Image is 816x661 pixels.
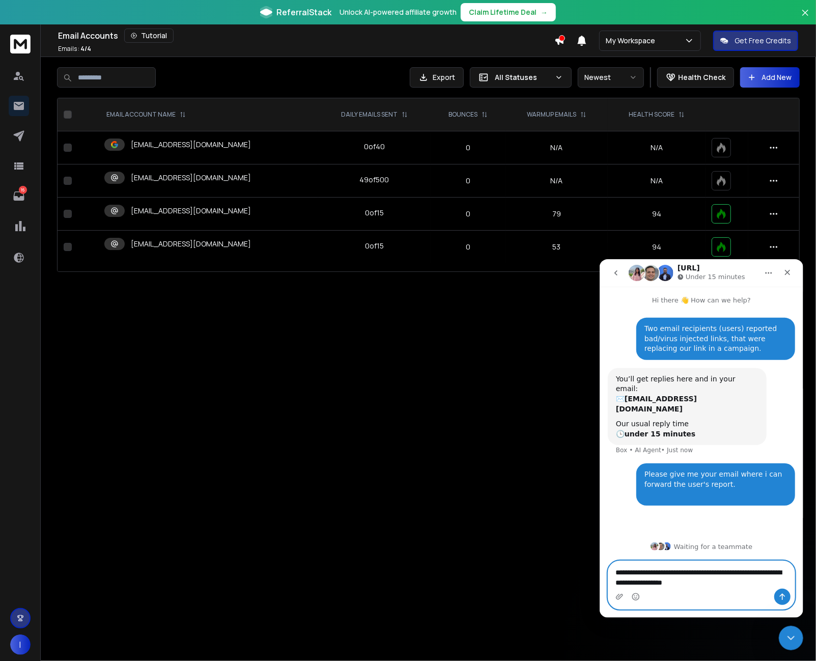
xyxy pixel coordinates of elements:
[10,635,31,655] button: I
[131,239,251,249] p: [EMAIL_ADDRESS][DOMAIN_NAME]
[740,67,800,88] button: Add New
[735,36,791,46] p: Get Free Credits
[527,111,576,119] p: WARMUP EMAILS
[365,208,384,218] div: 0 of 15
[437,242,499,252] p: 0
[614,176,699,186] p: N/A
[58,29,554,43] div: Email Accounts
[131,140,251,150] p: [EMAIL_ADDRESS][DOMAIN_NAME]
[779,626,803,650] iframe: Intercom live chat
[505,164,608,198] td: N/A
[614,143,699,153] p: N/A
[678,72,725,82] p: Health Check
[437,209,499,219] p: 0
[131,206,251,216] p: [EMAIL_ADDRESS][DOMAIN_NAME]
[340,7,457,17] p: Unlock AI-powered affiliate growth
[505,131,608,164] td: N/A
[629,111,674,119] p: HEALTH SCORE
[799,6,812,31] button: Close banner
[276,6,331,18] span: ReferralStack
[341,111,398,119] p: DAILY EMAILS SENT
[713,31,798,51] button: Get Free Credits
[578,67,644,88] button: Newest
[131,173,251,183] p: [EMAIL_ADDRESS][DOMAIN_NAME]
[448,111,477,119] p: BOUNCES
[608,198,706,231] td: 94
[360,175,389,185] div: 49 of 500
[461,3,556,21] button: Claim Lifetime Deal→
[364,142,385,152] div: 0 of 40
[365,241,384,251] div: 0 of 15
[600,259,803,618] iframe: Intercom live chat
[437,176,499,186] p: 0
[505,231,608,264] td: 53
[657,67,734,88] button: Health Check
[608,231,706,264] td: 94
[106,111,186,119] div: EMAIL ACCOUNT NAME
[9,186,29,206] a: 16
[505,198,608,231] td: 79
[80,44,91,53] span: 4 / 4
[19,186,27,194] p: 16
[437,143,499,153] p: 0
[124,29,174,43] button: Tutorial
[58,45,91,53] p: Emails :
[541,7,548,17] span: →
[606,36,659,46] p: My Workspace
[495,72,551,82] p: All Statuses
[410,67,464,88] button: Export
